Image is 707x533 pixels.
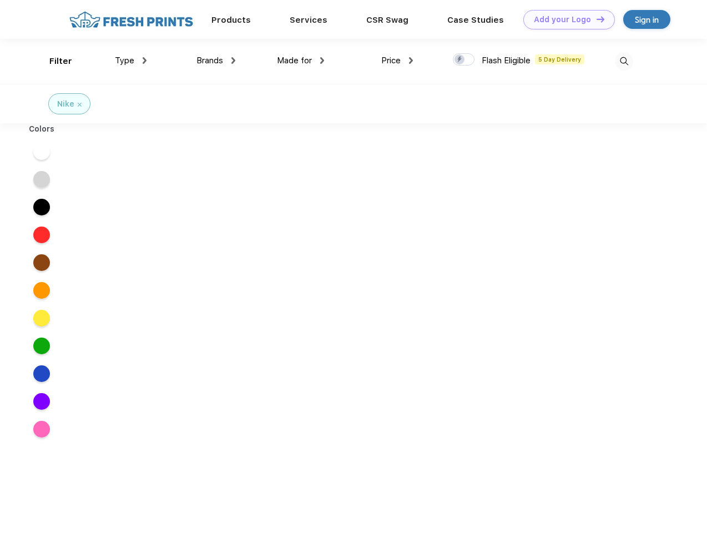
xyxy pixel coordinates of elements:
[320,57,324,64] img: dropdown.png
[78,103,82,107] img: filter_cancel.svg
[57,98,74,110] div: Nike
[66,10,196,29] img: fo%20logo%202.webp
[49,55,72,68] div: Filter
[635,13,659,26] div: Sign in
[535,54,584,64] span: 5 Day Delivery
[534,15,591,24] div: Add your Logo
[615,52,633,71] img: desktop_search.svg
[381,56,401,66] span: Price
[231,57,235,64] img: dropdown.png
[597,16,604,22] img: DT
[143,57,147,64] img: dropdown.png
[366,15,408,25] a: CSR Swag
[290,15,327,25] a: Services
[211,15,251,25] a: Products
[21,123,63,135] div: Colors
[482,56,531,66] span: Flash Eligible
[409,57,413,64] img: dropdown.png
[277,56,312,66] span: Made for
[623,10,670,29] a: Sign in
[196,56,223,66] span: Brands
[115,56,134,66] span: Type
